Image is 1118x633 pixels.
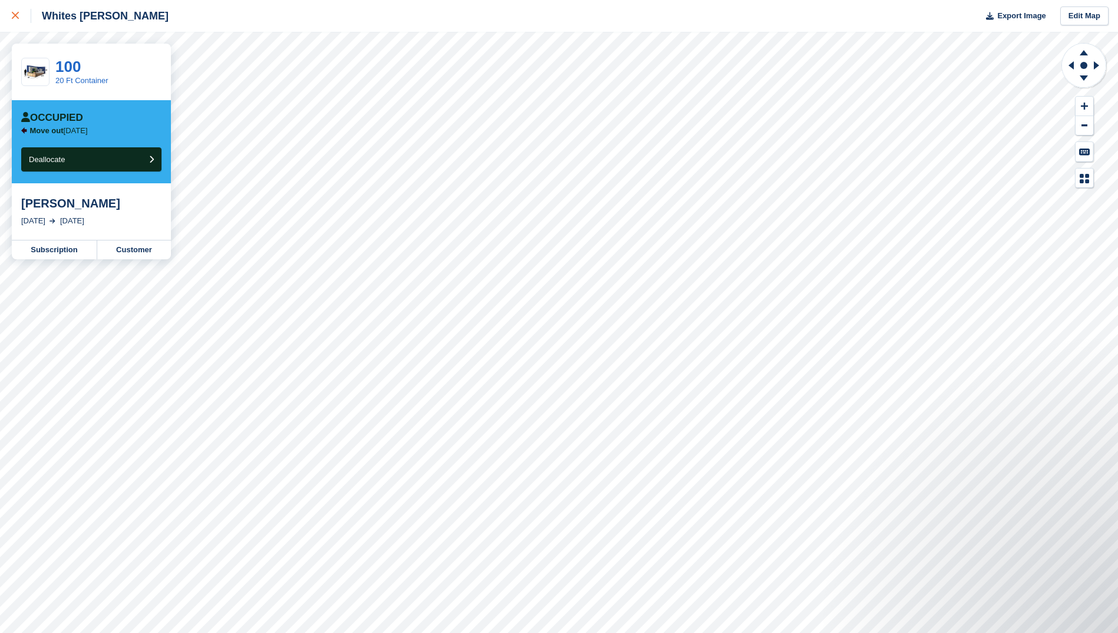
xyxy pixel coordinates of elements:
button: Zoom Out [1076,116,1093,136]
img: 20-ft-container%20(6).jpg [22,62,49,83]
a: 100 [55,58,81,75]
a: Customer [97,240,171,259]
div: [DATE] [60,215,84,227]
div: [DATE] [21,215,45,227]
a: Subscription [12,240,97,259]
button: Export Image [979,6,1046,26]
button: Keyboard Shortcuts [1076,142,1093,161]
img: arrow-right-light-icn-cde0832a797a2874e46488d9cf13f60e5c3a73dbe684e267c42b8395dfbc2abf.svg [50,219,55,223]
img: arrow-left-icn-90495f2de72eb5bd0bd1c3c35deca35cc13f817d75bef06ecd7c0b315636ce7e.svg [21,127,27,134]
button: Map Legend [1076,169,1093,188]
div: [PERSON_NAME] [21,196,161,210]
span: Deallocate [29,155,65,164]
span: Move out [30,126,64,135]
button: Zoom In [1076,97,1093,116]
div: Whites [PERSON_NAME] [31,9,169,23]
button: Deallocate [21,147,161,172]
p: [DATE] [30,126,88,136]
a: Edit Map [1060,6,1109,26]
div: Occupied [21,112,83,124]
span: Export Image [997,10,1046,22]
a: 20 Ft Container [55,76,108,85]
